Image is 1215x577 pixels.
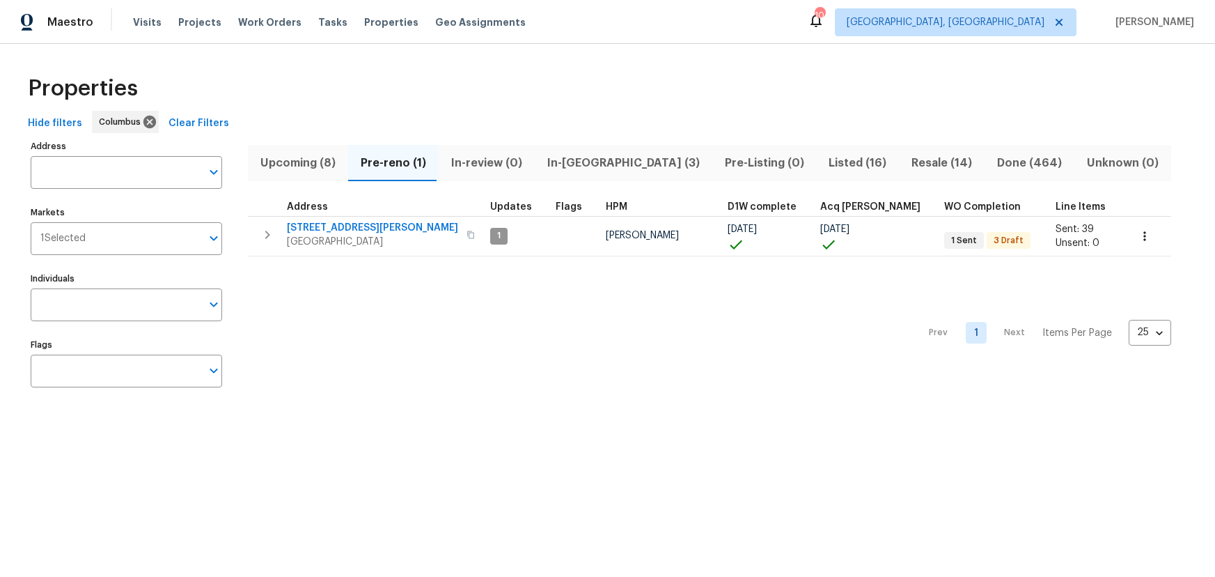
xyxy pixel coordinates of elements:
span: [DATE] [728,224,757,234]
span: Unknown (0) [1083,153,1163,173]
span: Unsent: 0 [1056,238,1099,248]
button: Open [204,229,224,248]
button: Open [204,162,224,182]
label: Flags [31,341,222,349]
span: Pre-reno (1) [356,153,430,173]
span: In-[GEOGRAPHIC_DATA] (3) [543,153,704,173]
label: Address [31,142,222,151]
span: [GEOGRAPHIC_DATA] [287,235,458,249]
span: 3 Draft [988,235,1029,247]
span: [PERSON_NAME] [606,231,679,240]
span: Maestro [47,15,93,29]
span: In-review (0) [447,153,526,173]
span: Work Orders [238,15,301,29]
span: 1 Sent [946,235,982,247]
span: [STREET_ADDRESS][PERSON_NAME] [287,221,458,235]
span: Clear Filters [168,115,229,132]
span: Address [287,202,328,212]
span: Tasks [318,17,347,27]
button: Clear Filters [163,111,235,137]
span: Pre-Listing (0) [721,153,808,173]
button: Hide filters [22,111,88,137]
label: Individuals [31,275,222,283]
span: Columbus [99,115,146,129]
span: Properties [364,15,418,29]
span: Properties [28,82,138,95]
span: Done (464) [993,153,1066,173]
div: 25 [1129,314,1171,351]
span: HPM [606,202,627,212]
span: Line Items [1056,202,1106,212]
span: Listed (16) [824,153,891,173]
button: Open [204,295,224,314]
span: 1 [492,230,506,242]
span: [DATE] [820,224,849,234]
span: Hide filters [28,115,82,132]
span: Geo Assignments [435,15,526,29]
span: Projects [178,15,221,29]
span: Flags [556,202,582,212]
span: [PERSON_NAME] [1110,15,1194,29]
span: Updates [490,202,532,212]
span: D1W complete [728,202,797,212]
p: Items Per Page [1042,326,1112,340]
span: Visits [133,15,162,29]
span: [GEOGRAPHIC_DATA], [GEOGRAPHIC_DATA] [847,15,1044,29]
label: Markets [31,208,222,217]
button: Open [204,361,224,380]
div: 10 [815,8,824,22]
span: WO Completion [944,202,1021,212]
a: Goto page 1 [966,322,987,344]
span: Resale (14) [907,153,976,173]
span: Acq [PERSON_NAME] [820,202,920,212]
div: Columbus [92,111,159,133]
span: Upcoming (8) [256,153,340,173]
span: 1 Selected [40,233,86,245]
span: Sent: 39 [1056,224,1094,234]
nav: Pagination Navigation [916,265,1171,401]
